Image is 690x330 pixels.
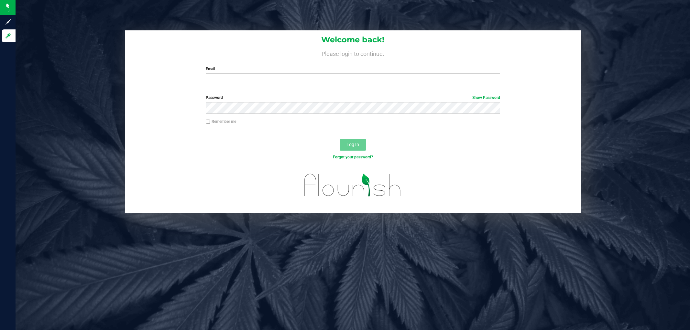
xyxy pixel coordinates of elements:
[296,167,410,203] img: flourish_logo.svg
[472,95,500,100] a: Show Password
[206,95,223,100] span: Password
[346,142,359,147] span: Log In
[125,49,581,57] h4: Please login to continue.
[206,66,500,72] label: Email
[206,119,236,124] label: Remember me
[5,33,11,39] inline-svg: Log in
[206,120,210,124] input: Remember me
[340,139,366,151] button: Log In
[5,19,11,25] inline-svg: Sign up
[333,155,373,159] a: Forgot your password?
[125,36,581,44] h1: Welcome back!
